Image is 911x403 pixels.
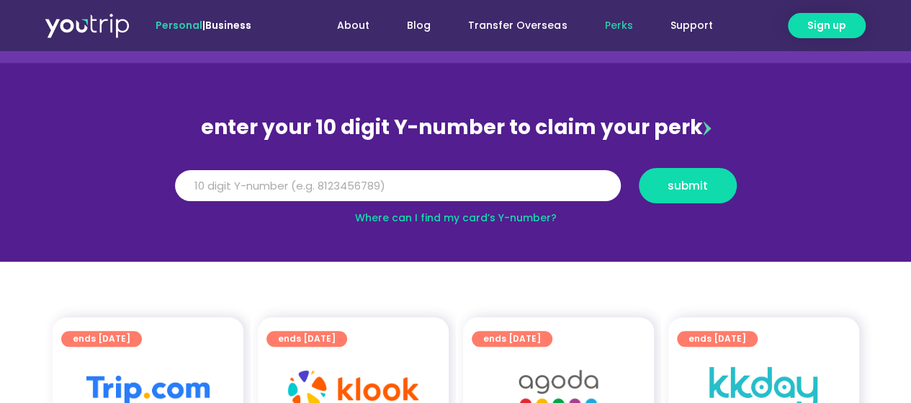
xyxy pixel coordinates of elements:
span: submit [668,180,708,191]
a: Business [205,18,251,32]
a: Where can I find my card’s Y-number? [355,211,557,225]
a: Blog [388,12,449,39]
span: ends [DATE] [278,331,336,347]
a: About [318,12,388,39]
a: ends [DATE] [61,331,142,347]
span: ends [DATE] [483,331,541,347]
span: Sign up [807,18,846,33]
a: ends [DATE] [677,331,758,347]
a: Sign up [788,13,866,38]
a: ends [DATE] [266,331,347,347]
span: Personal [156,18,202,32]
button: submit [639,168,737,203]
span: | [156,18,251,32]
a: Transfer Overseas [449,12,585,39]
a: ends [DATE] [472,331,552,347]
a: Perks [585,12,651,39]
span: ends [DATE] [73,331,130,347]
a: Support [651,12,731,39]
form: Y Number [175,168,737,214]
span: ends [DATE] [688,331,746,347]
div: enter your 10 digit Y-number to claim your perk [168,109,744,146]
nav: Menu [290,12,731,39]
input: 10 digit Y-number (e.g. 8123456789) [175,170,621,202]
